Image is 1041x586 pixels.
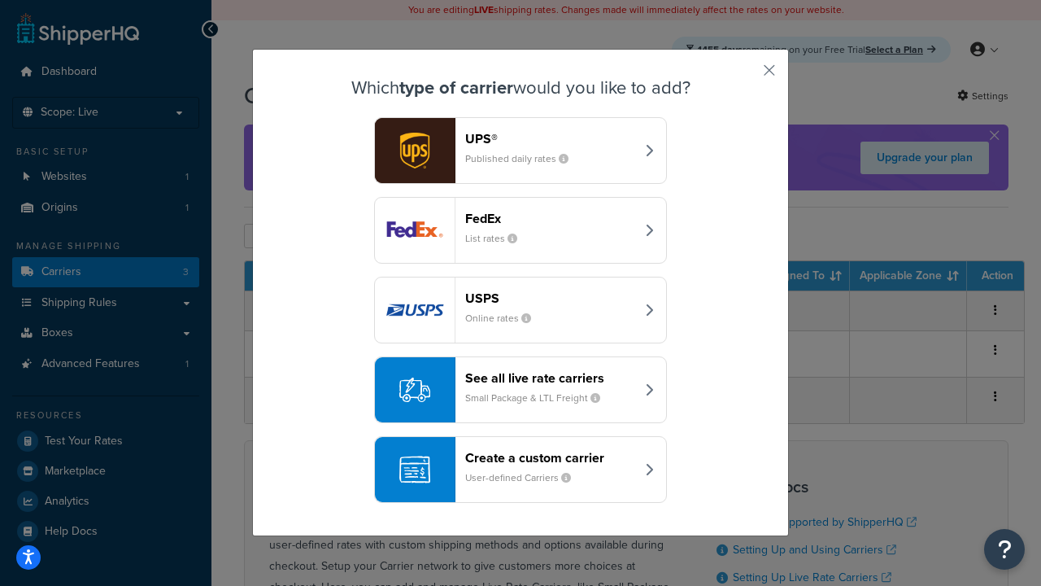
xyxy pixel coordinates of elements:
[294,78,747,98] h3: Which would you like to add?
[399,74,513,101] strong: type of carrier
[374,436,667,503] button: Create a custom carrierUser-defined Carriers
[374,117,667,184] button: ups logoUPS®Published daily rates
[375,118,455,183] img: ups logo
[465,291,635,306] header: USPS
[465,231,530,246] small: List rates
[465,311,544,326] small: Online rates
[465,391,613,405] small: Small Package & LTL Freight
[375,278,455,343] img: usps logo
[375,198,455,263] img: fedEx logo
[465,370,635,386] header: See all live rate carriers
[374,356,667,423] button: See all live rate carriersSmall Package & LTL Freight
[465,470,584,485] small: User-defined Carriers
[465,450,635,466] header: Create a custom carrier
[374,277,667,343] button: usps logoUSPSOnline rates
[465,151,581,166] small: Published daily rates
[984,529,1025,570] button: Open Resource Center
[374,197,667,264] button: fedEx logoFedExList rates
[399,374,430,405] img: icon-carrier-liverate-becf4550.svg
[465,131,635,146] header: UPS®
[399,454,430,485] img: icon-carrier-custom-c93b8a24.svg
[465,211,635,226] header: FedEx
